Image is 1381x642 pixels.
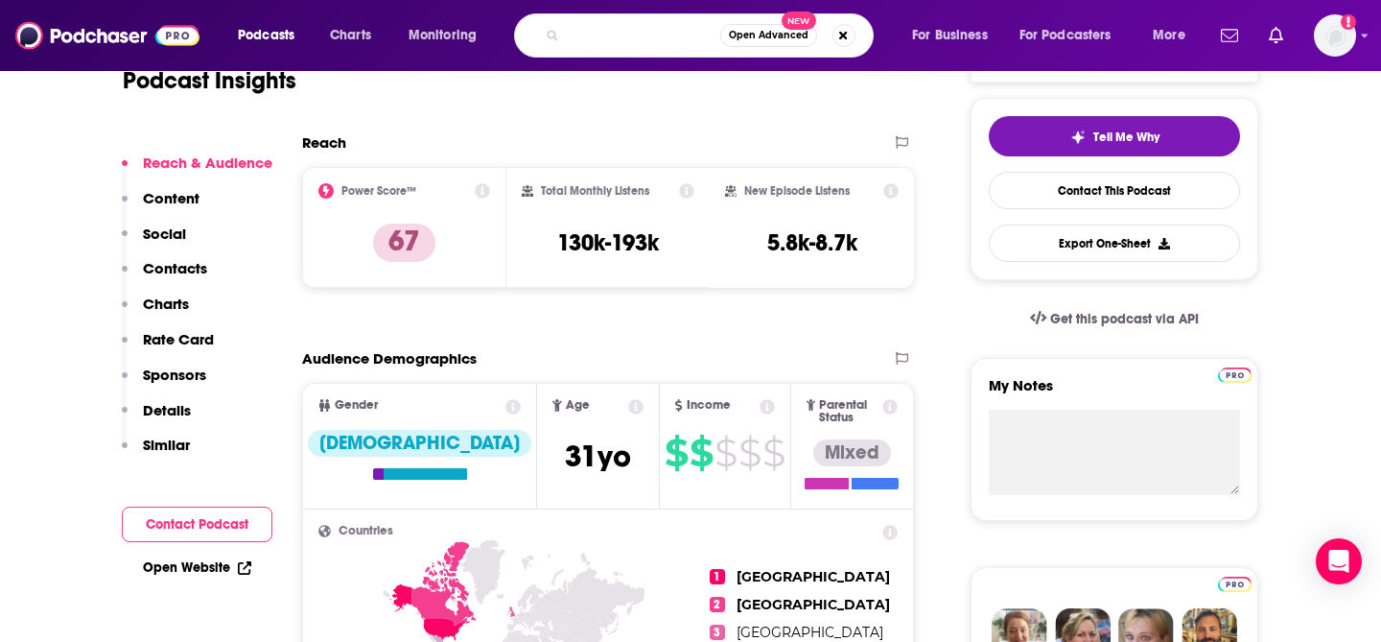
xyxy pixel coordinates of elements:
a: Pro website [1218,365,1252,383]
span: $ [762,438,784,468]
a: Open Website [143,559,251,576]
p: Details [143,401,191,419]
div: Mixed [813,440,891,466]
span: Age [566,399,590,412]
button: open menu [1139,20,1209,51]
button: Charts [122,295,189,330]
h1: Podcast Insights [123,66,296,95]
span: $ [690,438,713,468]
div: Search podcasts, credits, & more... [532,13,892,58]
svg: Add a profile image [1341,14,1356,30]
p: Sponsors [143,366,206,384]
img: Podchaser - Follow, Share and Rate Podcasts [15,17,199,54]
img: Podchaser Pro [1218,368,1252,383]
p: Charts [143,295,189,313]
span: $ [738,438,761,468]
span: Countries [339,525,393,537]
p: Rate Card [143,330,214,348]
span: [GEOGRAPHIC_DATA] [737,624,883,641]
button: Show profile menu [1314,14,1356,57]
a: Get this podcast via API [1015,296,1214,343]
button: open menu [224,20,319,51]
h2: Reach [302,133,346,152]
a: Show notifications dropdown [1213,19,1246,52]
a: Contact This Podcast [989,172,1240,209]
img: User Profile [1314,14,1356,57]
span: More [1153,22,1185,49]
span: Tell Me Why [1093,130,1159,145]
span: New [782,12,816,30]
h2: Power Score™ [341,184,416,198]
a: Charts [317,20,383,51]
span: Get this podcast via API [1050,311,1199,327]
h3: 130k-193k [557,228,659,257]
span: Monitoring [409,22,477,49]
button: Sponsors [122,366,206,401]
div: [DEMOGRAPHIC_DATA] [308,430,531,457]
p: Reach & Audience [143,154,272,172]
label: My Notes [989,376,1240,410]
span: 1 [710,569,725,584]
button: Details [122,401,191,437]
button: Social [122,225,186,260]
span: [GEOGRAPHIC_DATA] [737,596,890,613]
span: $ [665,438,688,468]
p: Social [143,225,186,243]
div: Open Intercom Messenger [1316,538,1362,584]
p: Similar [143,436,190,454]
span: Charts [330,22,371,49]
button: Contacts [122,259,207,295]
img: Podchaser Pro [1218,577,1252,592]
button: open menu [395,20,502,51]
button: open menu [1007,20,1139,51]
span: 31 yo [565,438,631,475]
span: Logged in as mijal [1314,14,1356,57]
button: Export One-Sheet [989,225,1240,262]
span: $ [714,438,737,468]
span: [GEOGRAPHIC_DATA] [737,568,890,585]
button: Similar [122,436,190,471]
button: Contact Podcast [122,507,272,542]
span: Gender [335,399,378,412]
a: Pro website [1218,574,1252,592]
span: For Business [912,22,988,49]
span: For Podcasters [1019,22,1112,49]
h2: Total Monthly Listens [541,184,649,198]
button: Rate Card [122,330,214,366]
button: Open AdvancedNew [720,24,817,47]
p: 67 [373,224,435,262]
span: 3 [710,625,725,640]
button: tell me why sparkleTell Me Why [989,116,1240,156]
p: Contacts [143,259,207,277]
button: open menu [899,20,1012,51]
p: Content [143,189,199,207]
span: Open Advanced [729,31,808,40]
a: Show notifications dropdown [1261,19,1291,52]
h3: 5.8k-8.7k [767,228,857,257]
span: Parental Status [819,399,878,424]
h2: New Episode Listens [744,184,850,198]
button: Content [122,189,199,225]
span: 2 [710,597,725,612]
img: tell me why sparkle [1070,130,1086,145]
span: Podcasts [238,22,294,49]
input: Search podcasts, credits, & more... [567,20,720,51]
span: Income [687,399,731,412]
button: Reach & Audience [122,154,272,189]
h2: Audience Demographics [302,349,477,368]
